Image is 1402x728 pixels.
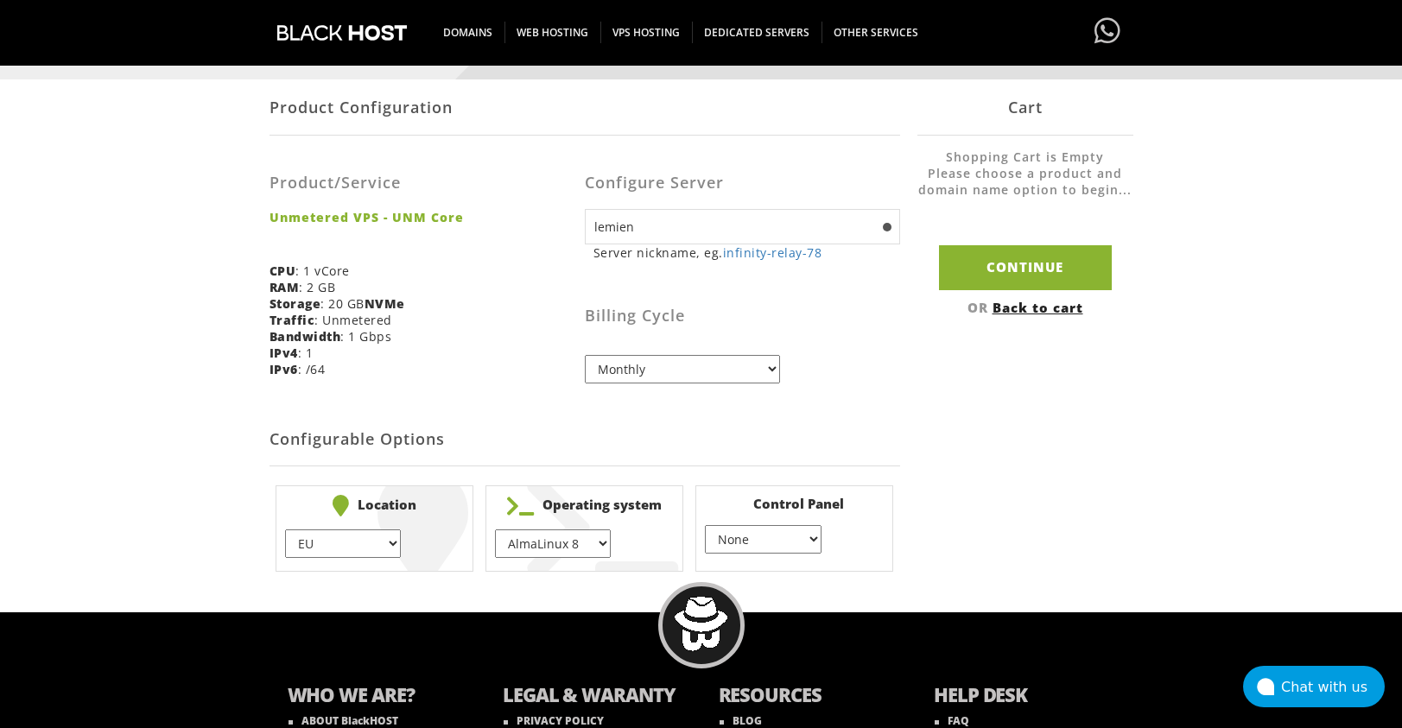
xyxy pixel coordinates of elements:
small: Server nickname, eg. [593,244,900,261]
h2: Configurable Options [270,414,900,466]
a: Back to cart [993,299,1083,316]
b: Operating system [495,495,674,516]
span: WEB HOSTING [504,22,601,43]
div: Product Configuration [270,79,900,136]
div: OR [917,299,1133,316]
div: : 1 vCore : 2 GB : 20 GB : Unmetered : 1 Gbps : 1 : /64 [270,149,585,390]
b: Traffic [270,312,315,328]
select: } } } } } } [285,529,401,558]
span: VPS HOSTING [600,22,693,43]
b: HELP DESK [934,681,1115,712]
b: RESOURCES [719,681,900,712]
h3: Product/Service [270,174,572,192]
a: ABOUT BlackHOST [289,713,398,728]
span: DOMAINS [431,22,505,43]
b: LEGAL & WARANTY [503,681,684,712]
a: PRIVACY POLICY [504,713,604,728]
span: OTHER SERVICES [822,22,930,43]
strong: Unmetered VPS - UNM Core [270,209,572,225]
li: Shopping Cart is Empty Please choose a product and domain name option to begin... [917,149,1133,215]
b: NVMe [365,295,405,312]
input: Hostname [585,209,900,244]
input: Continue [939,245,1112,289]
a: BLOG [720,713,762,728]
select: } } } } [705,525,821,554]
b: Bandwidth [270,328,341,345]
select: } } } } } } } } } } } } } } } } } } } } } [495,529,611,558]
button: Chat with us [1243,666,1385,707]
b: WHO WE ARE? [288,681,469,712]
span: DEDICATED SERVERS [692,22,822,43]
h3: Billing Cycle [585,307,900,325]
b: Control Panel [705,495,884,512]
b: Storage [270,295,321,312]
a: infinity-relay-78 [723,244,822,261]
div: Chat with us [1281,679,1385,695]
b: Location [285,495,464,516]
img: BlackHOST mascont, Blacky. [674,597,728,651]
a: FAQ [935,713,969,728]
b: IPv4 [270,345,298,361]
b: IPv6 [270,361,298,377]
h3: Configure Server [585,174,900,192]
b: CPU [270,263,296,279]
b: RAM [270,279,300,295]
div: Cart [917,79,1133,136]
